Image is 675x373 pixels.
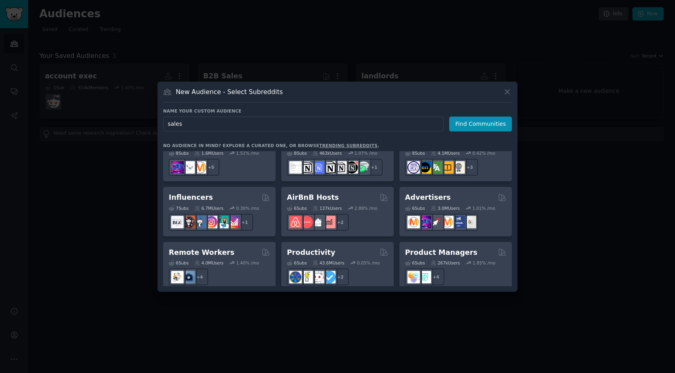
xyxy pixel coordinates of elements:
[169,248,234,258] h2: Remote Workers
[312,161,324,174] img: FreeNotionTemplates
[405,150,425,156] div: 8 Sub s
[169,205,189,211] div: 7 Sub s
[301,216,313,228] img: AirBnBHosts
[357,161,369,174] img: NotionPromote
[313,260,344,266] div: 43.6M Users
[427,268,444,285] div: + 4
[171,216,184,228] img: BeautyGuruChatter
[289,271,302,283] img: LifeProTips
[452,216,465,228] img: FacebookAds
[323,161,335,174] img: NotionGeeks
[366,159,382,176] div: + 1
[194,260,224,266] div: 4.0M Users
[431,205,460,211] div: 3.0M Users
[191,268,208,285] div: + 4
[182,271,195,283] img: work
[312,271,324,283] img: productivity
[472,260,495,266] div: 1.85 % /mo
[287,260,307,266] div: 6 Sub s
[332,268,349,285] div: + 2
[313,150,342,156] div: 463k Users
[194,150,224,156] div: 1.6M Users
[216,216,229,228] img: influencermarketing
[287,150,307,156] div: 8 Sub s
[407,161,420,174] img: languagelearning
[236,205,259,211] div: 0.30 % /mo
[176,88,283,96] h3: New Audience - Select Subreddits
[312,216,324,228] img: rentalproperties
[182,161,195,174] img: KeepWriting
[354,150,377,156] div: 1.07 % /mo
[430,161,442,174] img: language_exchange
[430,216,442,228] img: PPC
[346,161,358,174] img: BestNotionTemplates
[464,216,476,228] img: googleads
[419,216,431,228] img: SEO
[182,216,195,228] img: socialmedia
[236,260,259,266] div: 1.40 % /mo
[449,117,512,131] button: Find Communities
[452,161,465,174] img: Learn_English
[169,150,189,156] div: 8 Sub s
[405,260,425,266] div: 6 Sub s
[169,260,189,266] div: 6 Sub s
[323,216,335,228] img: AirBnBInvesting
[319,143,377,148] a: trending subreddits
[441,216,454,228] img: advertising
[419,161,431,174] img: EnglishLearning
[472,205,495,211] div: 1.01 % /mo
[287,193,339,203] h2: AirBnB Hosts
[287,248,335,258] h2: Productivity
[194,205,224,211] div: 6.7M Users
[323,271,335,283] img: getdisciplined
[407,271,420,283] img: ProductManagement
[287,205,307,211] div: 6 Sub s
[289,216,302,228] img: airbnb_hosts
[163,117,444,131] input: Pick a short name, like "Digital Marketers" or "Movie-Goers"
[194,216,206,228] img: Instagram
[236,150,259,156] div: 1.51 % /mo
[205,216,217,228] img: InstagramMarketing
[227,216,240,228] img: InstagramGrowthTips
[461,159,478,176] div: + 3
[301,161,313,174] img: notioncreations
[441,161,454,174] img: LearnEnglishOnReddit
[405,248,477,258] h2: Product Managers
[431,260,460,266] div: 267k Users
[472,150,495,156] div: 0.42 % /mo
[301,271,313,283] img: lifehacks
[289,161,302,174] img: Notiontemplates
[407,216,420,228] img: marketing
[194,161,206,174] img: content_marketing
[334,161,347,174] img: AskNotion
[431,150,460,156] div: 4.1M Users
[236,214,253,231] div: + 1
[405,193,451,203] h2: Advertisers
[405,205,425,211] div: 6 Sub s
[171,161,184,174] img: SEO
[354,205,377,211] div: 2.88 % /mo
[419,271,431,283] img: ProductMgmt
[202,159,219,176] div: + 5
[357,260,380,266] div: 0.05 % /mo
[171,271,184,283] img: RemoteJobs
[163,143,379,148] div: No audience in mind? Explore a curated one, or browse .
[332,214,349,231] div: + 2
[163,108,512,114] h3: Name your custom audience
[169,193,213,203] h2: Influencers
[313,205,342,211] div: 137k Users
